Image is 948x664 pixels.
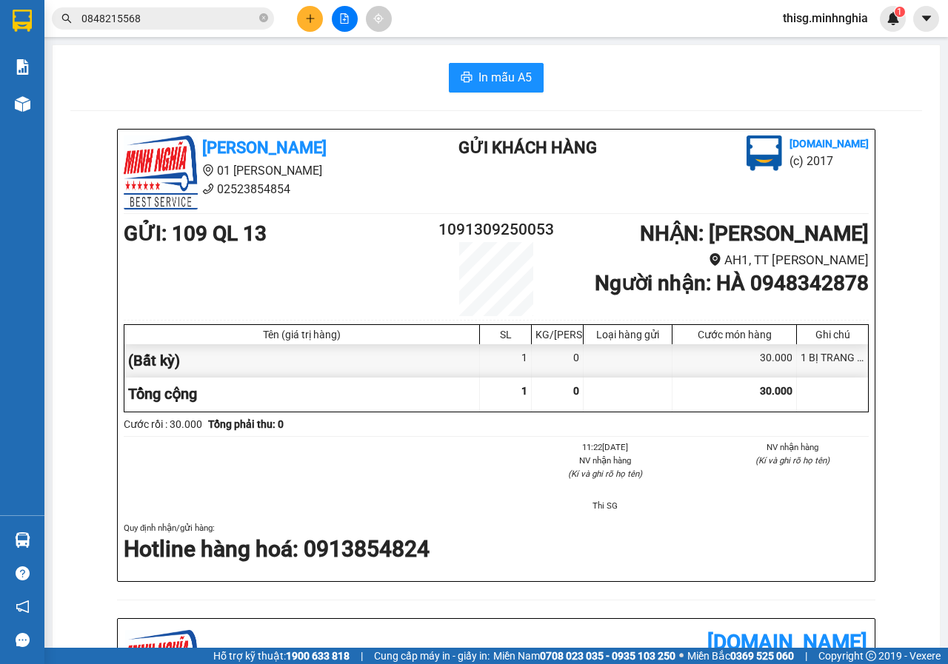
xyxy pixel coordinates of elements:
[259,13,268,22] span: close-circle
[124,135,198,209] img: logo.jpg
[790,152,869,170] li: (c) 2017
[16,566,30,580] span: question-circle
[259,12,268,26] span: close-circle
[595,271,869,295] b: Người nhận : HÀ 0948342878
[895,7,905,17] sup: 1
[124,161,399,180] li: 01 [PERSON_NAME]
[920,12,933,25] span: caret-down
[747,135,782,171] img: logo.jpg
[15,532,30,548] img: warehouse-icon
[532,344,584,378] div: 0
[568,469,642,479] i: (Kí và ghi rõ họ tên)
[805,648,807,664] span: |
[529,454,681,467] li: NV nhận hàng
[305,13,316,24] span: plus
[449,63,544,93] button: printerIn mẫu A5
[540,650,675,662] strong: 0708 023 035 - 0935 103 250
[771,9,880,27] span: thisg.minhnghia
[202,138,327,157] b: [PERSON_NAME]
[13,10,32,32] img: logo-vxr
[124,180,399,198] li: 02523854854
[573,385,579,397] span: 0
[484,329,527,341] div: SL
[16,600,30,614] span: notification
[15,96,30,112] img: warehouse-icon
[208,418,284,430] b: Tổng phải thu: 0
[760,385,792,397] span: 30.000
[202,183,214,195] span: phone
[801,329,864,341] div: Ghi chú
[717,440,869,454] li: NV nhận hàng
[676,329,792,341] div: Cước món hàng
[15,59,30,75] img: solution-icon
[366,6,392,32] button: aim
[480,344,532,378] div: 1
[866,651,876,661] span: copyright
[374,648,490,664] span: Cung cấp máy in - giấy in:
[558,250,869,270] li: AH1, TT [PERSON_NAME]
[687,648,794,664] span: Miền Bắc
[297,6,323,32] button: plus
[521,385,527,397] span: 1
[434,218,558,242] h2: 1091309250053
[332,6,358,32] button: file-add
[672,344,797,378] div: 30.000
[373,13,384,24] span: aim
[202,164,214,176] span: environment
[529,440,681,454] li: 11:22[DATE]
[535,329,579,341] div: KG/[PERSON_NAME]
[81,10,256,27] input: Tìm tên, số ĐT hoặc mã đơn
[709,253,721,266] span: environment
[755,455,829,466] i: (Kí và ghi rõ họ tên)
[790,138,869,150] b: [DOMAIN_NAME]
[128,385,197,403] span: Tổng cộng
[124,521,869,565] div: Quy định nhận/gửi hàng :
[897,7,902,17] span: 1
[640,221,869,246] b: NHẬN : [PERSON_NAME]
[730,650,794,662] strong: 0369 525 060
[61,13,72,24] span: search
[124,221,267,246] b: GỬI : 109 QL 13
[124,416,202,432] div: Cước rồi : 30.000
[458,138,597,157] b: Gửi khách hàng
[461,71,473,85] span: printer
[478,68,532,87] span: In mẫu A5
[913,6,939,32] button: caret-down
[213,648,350,664] span: Hỗ trợ kỹ thuật:
[707,630,867,654] b: [DOMAIN_NAME]
[797,344,868,378] div: 1 BỊ TRANG GT
[679,653,684,659] span: ⚪️
[286,650,350,662] strong: 1900 633 818
[124,536,430,562] strong: Hotline hàng hoá: 0913854824
[361,648,363,664] span: |
[339,13,350,24] span: file-add
[529,499,681,512] li: Thi SG
[128,329,475,341] div: Tên (giá trị hàng)
[493,648,675,664] span: Miền Nam
[124,344,480,378] div: (Bất kỳ)
[587,329,668,341] div: Loại hàng gửi
[16,633,30,647] span: message
[887,12,900,25] img: icon-new-feature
